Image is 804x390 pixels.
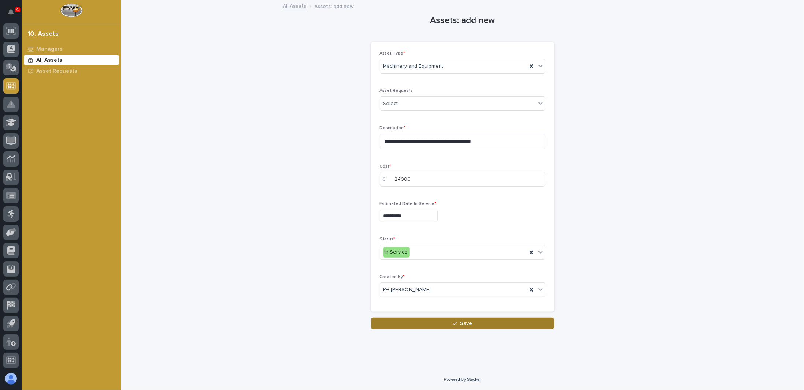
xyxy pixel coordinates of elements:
span: Save [460,320,472,327]
p: 4 [16,7,19,12]
div: $ [380,172,394,187]
span: Asset Type [380,51,405,56]
div: Notifications4 [9,9,19,20]
button: users-avatar [3,371,19,386]
a: Asset Requests [22,65,121,76]
span: Description [380,126,406,130]
span: Status [380,237,396,241]
a: Powered By Stacker [444,377,481,382]
span: Asset Requests [380,89,413,93]
span: Estimated Date In Service [380,202,437,206]
button: Notifications [3,4,19,20]
div: In Service [383,247,410,258]
span: Created By [380,275,405,279]
span: Cost [380,164,392,169]
p: Asset Requests [36,68,77,75]
span: PH [PERSON_NAME] [383,286,431,294]
p: Assets: add new [315,2,354,10]
div: Select... [383,100,401,108]
a: All Assets [283,1,307,10]
div: 10. Assets [28,30,59,38]
p: Managers [36,46,63,53]
img: Workspace Logo [60,4,82,17]
p: All Assets [36,57,62,64]
a: All Assets [22,55,121,65]
a: Managers [22,44,121,55]
button: Save [371,318,554,329]
span: Machinery and Equipment [383,63,444,70]
h1: Assets: add new [371,15,554,26]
